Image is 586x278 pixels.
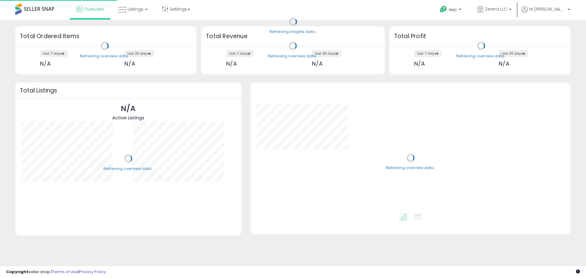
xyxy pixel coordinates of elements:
div: Retrieving overview data.. [456,53,506,59]
div: Retrieving overview data.. [268,53,318,59]
div: Retrieving overview data.. [103,166,153,171]
div: Retrieving overview data.. [386,165,436,171]
strong: Copyright [6,269,28,275]
span: Help [449,7,457,12]
span: Zentra LLC [485,6,507,12]
i: Get Help [440,5,447,13]
span: Hi [PERSON_NAME] [529,6,566,12]
a: Help [435,1,467,20]
span: Listings [128,6,143,12]
a: Privacy Policy [79,269,106,275]
a: Terms of Use [52,269,78,275]
div: seller snap | | [6,269,106,275]
div: Retrieving overview data.. [80,53,130,59]
a: Hi [PERSON_NAME] [521,6,570,20]
span: Overview [84,6,104,12]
